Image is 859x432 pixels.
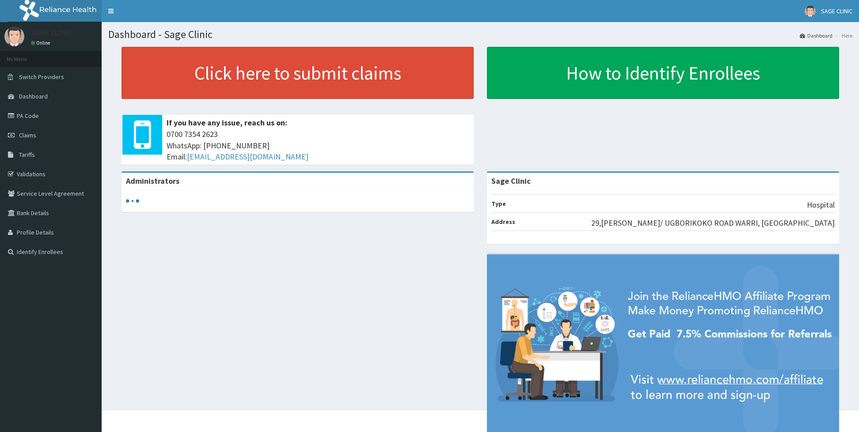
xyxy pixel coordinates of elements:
span: 0700 7354 2623 WhatsApp: [PHONE_NUMBER] Email: [167,129,469,163]
svg: audio-loading [126,194,139,208]
p: Hospital [807,199,835,211]
li: Here [833,32,852,39]
a: Online [31,40,52,46]
img: User Image [4,27,24,46]
h1: Dashboard - Sage Clinic [108,29,852,40]
span: Tariffs [19,151,35,159]
span: SAGE CLINIC [821,7,852,15]
b: Type [491,200,506,208]
span: Claims [19,131,36,139]
b: If you have any issue, reach us on: [167,117,287,128]
b: Administrators [126,176,179,186]
img: User Image [805,6,816,17]
b: Address [491,218,515,226]
p: SAGE CLINIC [31,29,73,37]
span: Switch Providers [19,73,64,81]
a: How to Identify Enrollees [487,47,839,99]
a: Click here to submit claims [122,47,474,99]
a: [EMAIL_ADDRESS][DOMAIN_NAME] [187,152,308,162]
span: Dashboard [19,92,48,100]
a: Dashboard [800,32,832,39]
strong: Sage Clinic [491,176,531,186]
p: 29,[PERSON_NAME]/ UGBORIKOKO ROAD WARRI, [GEOGRAPHIC_DATA] [591,217,835,229]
